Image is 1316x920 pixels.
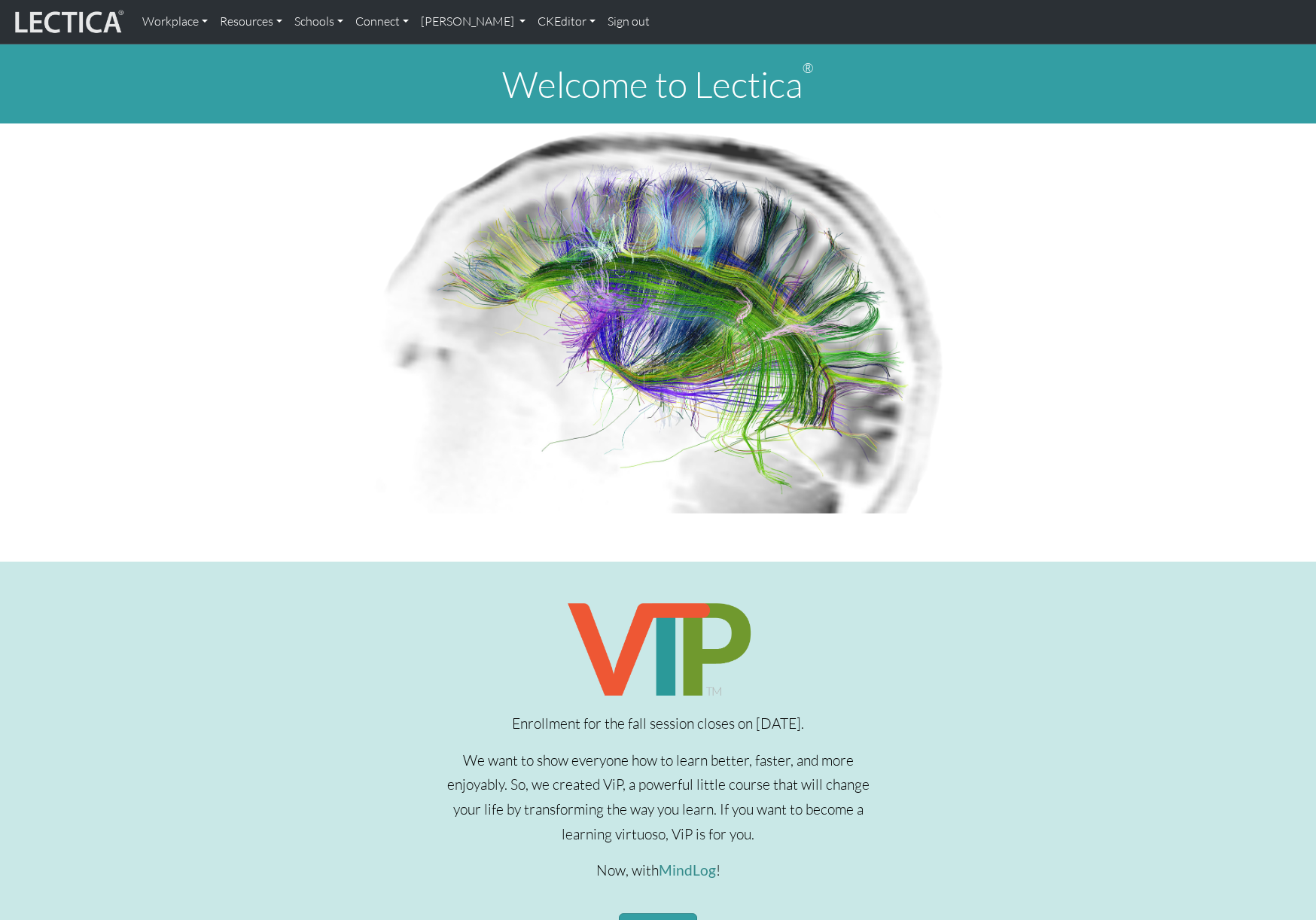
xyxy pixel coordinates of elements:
[415,6,532,38] a: [PERSON_NAME]
[659,861,716,879] a: MindLog
[602,6,656,38] a: Sign out
[365,123,951,513] img: Human Connectome Project Image
[11,8,124,36] img: lecticalive
[445,748,872,847] p: We want to show everyone how to learn better, faster, and more enjoyably. So, we created ViP, a p...
[136,6,214,38] a: Workplace
[803,59,814,76] sup: ®
[349,6,415,38] a: Connect
[214,6,288,38] a: Resources
[445,711,872,736] p: Enrollment for the fall session closes on [DATE].
[445,858,872,883] p: Now, with !
[532,6,602,38] a: CKEditor
[288,6,349,38] a: Schools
